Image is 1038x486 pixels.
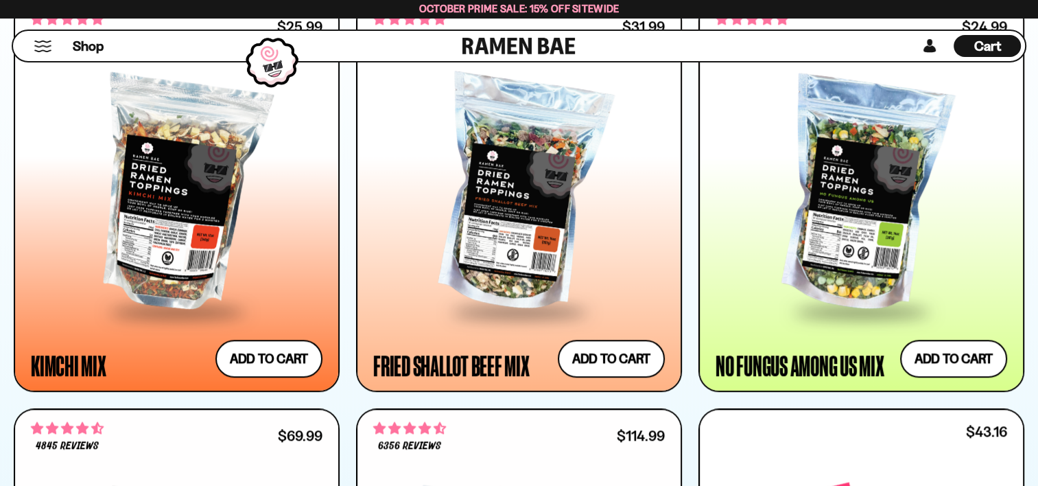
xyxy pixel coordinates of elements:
div: $43.16 [966,425,1007,438]
span: Cart [974,38,1001,54]
div: No Fungus Among Us Mix [716,353,884,378]
button: Mobile Menu Trigger [34,40,52,52]
button: Add to cart [215,340,322,378]
span: Shop [73,37,104,56]
div: Fried Shallot Beef Mix [373,353,530,378]
div: $114.99 [617,429,665,442]
span: 6356 reviews [378,441,441,452]
span: 4.71 stars [31,419,104,437]
a: Shop [73,35,104,57]
button: Add to cart [558,340,665,378]
div: $69.99 [278,429,322,442]
span: October Prime Sale: 15% off Sitewide [419,2,620,15]
div: Cart [954,31,1021,61]
div: Kimchi Mix [31,353,106,378]
button: Add to cart [900,340,1007,378]
span: 4845 reviews [36,441,99,452]
span: 4.63 stars [373,419,446,437]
